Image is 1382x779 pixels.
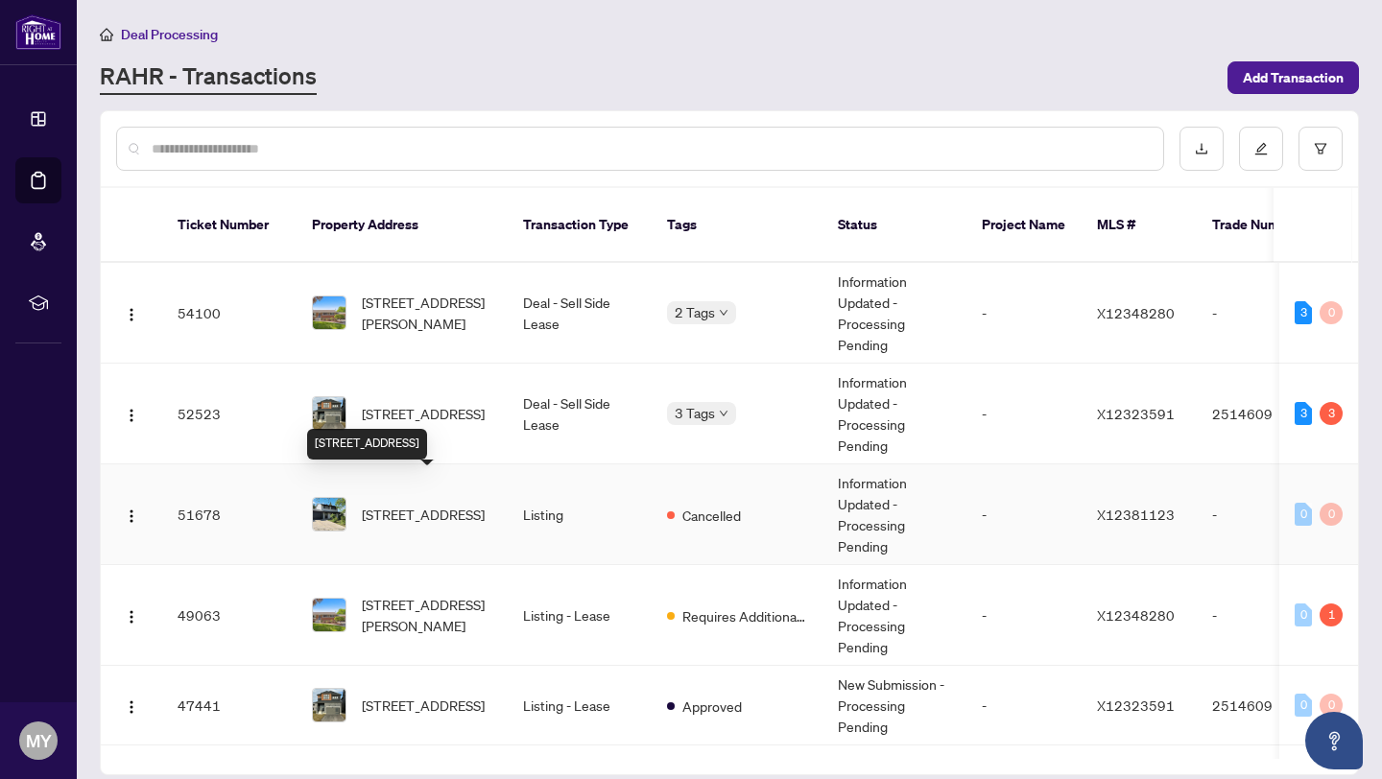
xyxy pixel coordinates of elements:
span: [STREET_ADDRESS] [362,504,485,525]
th: Ticket Number [162,188,297,263]
div: 0 [1320,694,1343,717]
th: Transaction Type [508,188,652,263]
button: Add Transaction [1227,61,1359,94]
button: Logo [116,499,147,530]
td: 51678 [162,464,297,565]
img: thumbnail-img [313,296,345,329]
span: edit [1254,142,1268,155]
td: 54100 [162,263,297,364]
span: [STREET_ADDRESS] [362,695,485,716]
span: down [719,409,728,418]
td: - [1197,565,1331,666]
td: New Submission - Processing Pending [822,666,966,745]
th: Trade Number [1197,188,1331,263]
td: Deal - Sell Side Lease [508,263,652,364]
img: thumbnail-img [313,498,345,531]
th: Tags [652,188,822,263]
img: logo [15,14,61,50]
span: X12323591 [1097,696,1175,714]
span: [STREET_ADDRESS][PERSON_NAME] [362,594,492,636]
img: Logo [124,408,139,423]
td: - [1197,464,1331,565]
td: 2514609 [1197,364,1331,464]
td: 49063 [162,565,297,666]
div: 0 [1320,503,1343,526]
div: 0 [1295,694,1312,717]
span: filter [1314,142,1327,155]
th: Status [822,188,966,263]
span: 2 Tags [675,301,715,323]
span: X12348280 [1097,304,1175,321]
button: Logo [116,600,147,630]
th: MLS # [1082,188,1197,263]
td: Information Updated - Processing Pending [822,364,966,464]
td: 52523 [162,364,297,464]
button: Logo [116,690,147,720]
td: - [966,263,1082,364]
span: Add Transaction [1243,62,1344,93]
td: Listing - Lease [508,565,652,666]
td: 2514609 [1197,666,1331,745]
td: 47441 [162,666,297,745]
div: [STREET_ADDRESS] [307,429,427,460]
a: RAHR - Transactions [100,60,317,95]
div: 0 [1320,301,1343,324]
div: 3 [1295,301,1312,324]
div: 3 [1320,402,1343,425]
div: 3 [1295,402,1312,425]
span: Deal Processing [121,26,218,43]
img: Logo [124,307,139,322]
span: download [1195,142,1208,155]
div: 0 [1295,603,1312,626]
span: [STREET_ADDRESS] [362,403,485,424]
img: Logo [124,699,139,715]
td: Listing [508,464,652,565]
th: Project Name [966,188,1082,263]
td: - [966,666,1082,745]
img: thumbnail-img [313,689,345,721]
td: Deal - Sell Side Lease [508,364,652,464]
td: Information Updated - Processing Pending [822,464,966,565]
button: Logo [116,398,147,429]
span: Approved [682,696,742,717]
span: MY [26,727,52,754]
span: 3 Tags [675,402,715,424]
td: - [1197,263,1331,364]
button: filter [1299,127,1343,171]
img: Logo [124,609,139,625]
span: down [719,308,728,318]
button: Open asap [1305,712,1363,769]
img: thumbnail-img [313,397,345,430]
span: home [100,28,113,41]
div: 1 [1320,603,1343,626]
span: X12348280 [1097,606,1175,624]
img: Logo [124,508,139,524]
td: - [966,565,1082,666]
th: Property Address [297,188,508,263]
button: edit [1239,127,1283,171]
td: Information Updated - Processing Pending [822,263,966,364]
button: download [1179,127,1224,171]
span: [STREET_ADDRESS][PERSON_NAME] [362,292,492,334]
span: X12323591 [1097,405,1175,422]
div: 0 [1295,503,1312,526]
td: Listing - Lease [508,666,652,745]
td: - [966,464,1082,565]
span: Cancelled [682,505,741,526]
td: Information Updated - Processing Pending [822,565,966,666]
img: thumbnail-img [313,599,345,631]
span: X12381123 [1097,506,1175,523]
button: Logo [116,297,147,328]
span: Requires Additional Docs [682,605,807,626]
td: - [966,364,1082,464]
